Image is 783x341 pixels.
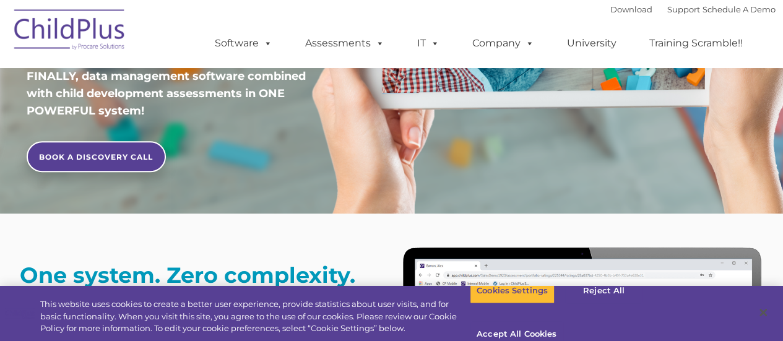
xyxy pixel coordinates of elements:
[667,4,700,14] a: Support
[610,4,776,14] font: |
[202,31,285,56] a: Software
[555,31,629,56] a: University
[40,298,470,335] div: This website uses cookies to create a better user experience, provide statistics about user visit...
[703,4,776,14] a: Schedule A Demo
[20,262,355,288] strong: One system. Zero complexity.
[750,299,777,326] button: Close
[470,278,555,304] button: Cookies Settings
[293,31,397,56] a: Assessments
[460,31,547,56] a: Company
[610,4,652,14] a: Download
[565,278,642,304] button: Reject All
[8,1,132,63] img: ChildPlus by Procare Solutions
[637,31,755,56] a: Training Scramble!!
[27,69,306,118] span: FINALLY, data management software combined with child development assessments in ONE POWERFUL sys...
[27,141,166,172] a: BOOK A DISCOVERY CALL
[405,31,452,56] a: IT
